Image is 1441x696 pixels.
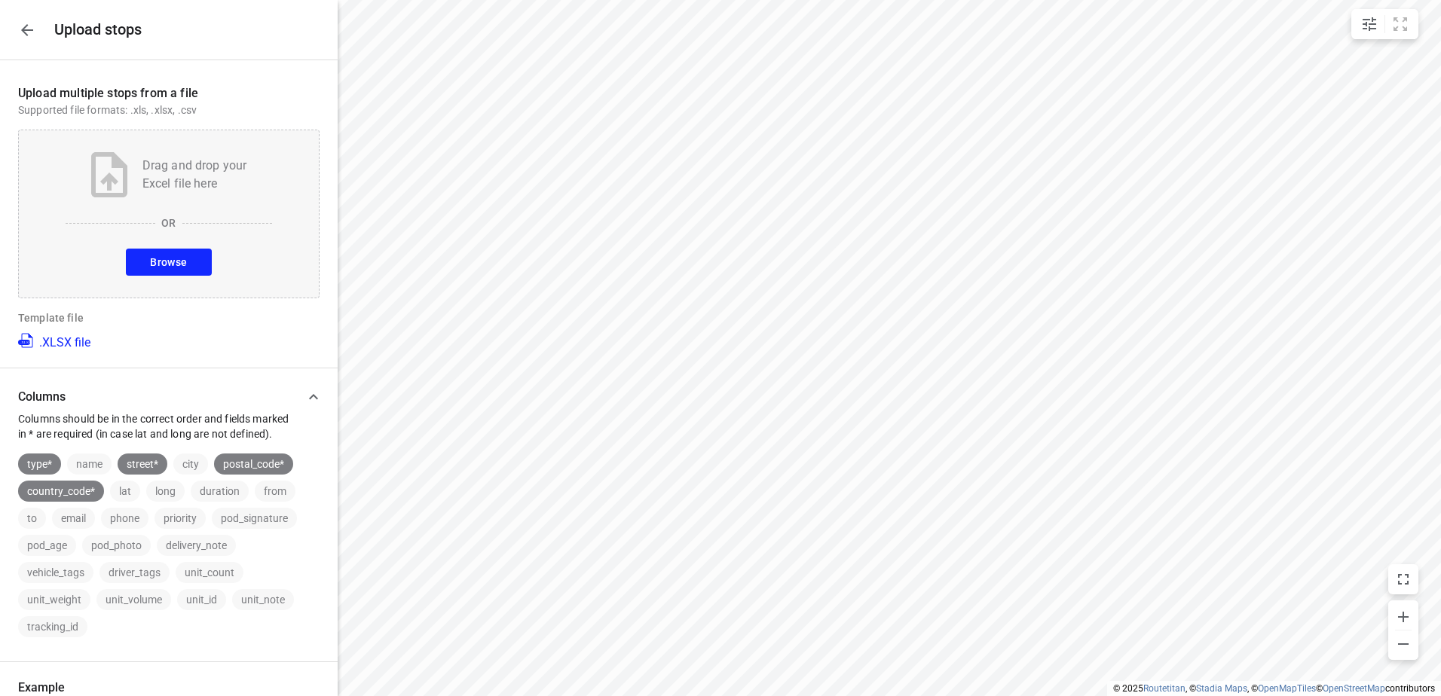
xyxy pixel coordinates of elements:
span: name [67,458,112,470]
img: Upload file [91,152,127,197]
span: unit_note [232,594,294,606]
p: Columns [18,389,298,404]
a: .XLSX file [18,331,90,350]
span: tracking_id [18,621,87,633]
span: pod_age [18,539,76,551]
span: long [146,485,185,497]
span: driver_tags [99,566,170,578]
span: delivery_note [157,539,236,551]
span: duration [191,485,249,497]
span: phone [101,512,148,524]
div: ColumnsColumns should be in the correct order and fields marked in * are required (in case lat an... [18,441,320,637]
span: street* [118,458,167,470]
span: unit_volume [96,594,171,606]
span: pod_signature [212,512,297,524]
span: unit_id [177,594,226,606]
span: email [52,512,95,524]
button: Map settings [1354,9,1384,39]
a: OpenMapTiles [1258,683,1316,694]
span: to [18,512,46,524]
p: Example [18,680,320,694]
span: country_code* [18,485,104,497]
span: unit_weight [18,594,90,606]
p: Upload multiple stops from a file [18,84,320,102]
img: XLSX [18,331,36,350]
span: postal_code* [214,458,293,470]
span: vehicle_tags [18,566,93,578]
p: OR [161,215,176,230]
button: Browse [126,249,211,276]
p: Columns should be in the correct order and fields marked in * are required (in case lat and long ... [18,411,298,441]
span: unit_count [176,566,243,578]
span: Browse [150,253,187,272]
p: Supported file formats: .xls, .xlsx, .csv [18,102,320,118]
div: ColumnsColumns should be in the correct order and fields marked in * are required (in case lat an... [18,382,320,441]
span: from [255,485,295,497]
h5: Upload stops [54,21,142,38]
div: small contained button group [1351,9,1418,39]
a: Stadia Maps [1196,683,1247,694]
li: © 2025 , © , © © contributors [1113,683,1435,694]
span: city [173,458,208,470]
span: pod_photo [82,539,151,551]
span: priority [155,512,206,524]
span: lat [110,485,140,497]
p: Drag and drop your Excel file here [142,157,247,193]
span: type* [18,458,61,470]
p: Template file [18,310,320,325]
a: Routetitan [1143,683,1186,694]
a: OpenStreetMap [1323,683,1385,694]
